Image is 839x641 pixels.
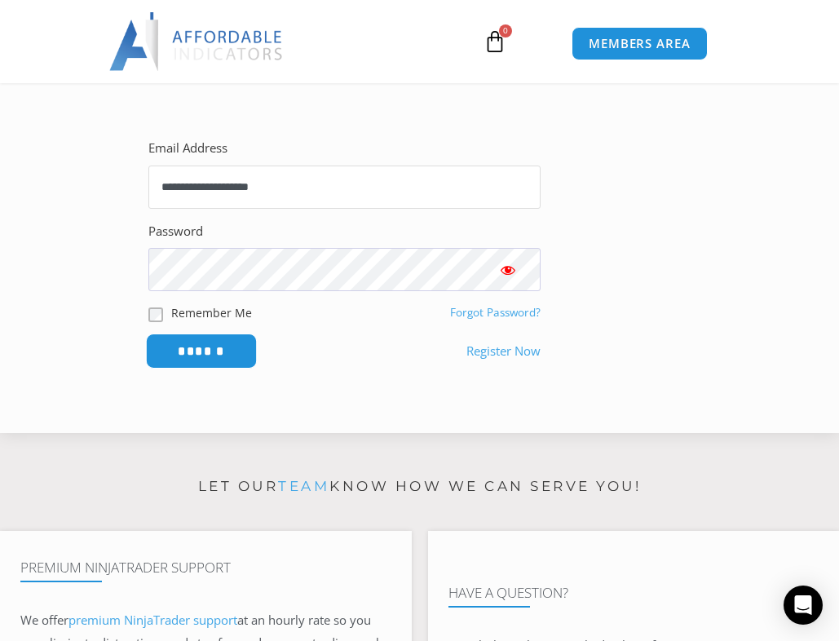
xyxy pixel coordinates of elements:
[448,585,819,601] h4: Have A Question?
[589,38,691,50] span: MEMBERS AREA
[475,248,541,291] button: Show password
[572,27,708,60] a: MEMBERS AREA
[466,340,541,363] a: Register Now
[20,559,391,576] h4: Premium NinjaTrader Support
[784,586,823,625] div: Open Intercom Messenger
[20,612,68,628] span: We offer
[450,305,541,320] a: Forgot Password?
[148,220,203,243] label: Password
[148,137,227,160] label: Email Address
[459,18,531,65] a: 0
[171,304,252,321] label: Remember Me
[109,12,285,71] img: LogoAI | Affordable Indicators – NinjaTrader
[278,478,329,494] a: team
[499,24,512,38] span: 0
[68,612,237,628] a: premium NinjaTrader support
